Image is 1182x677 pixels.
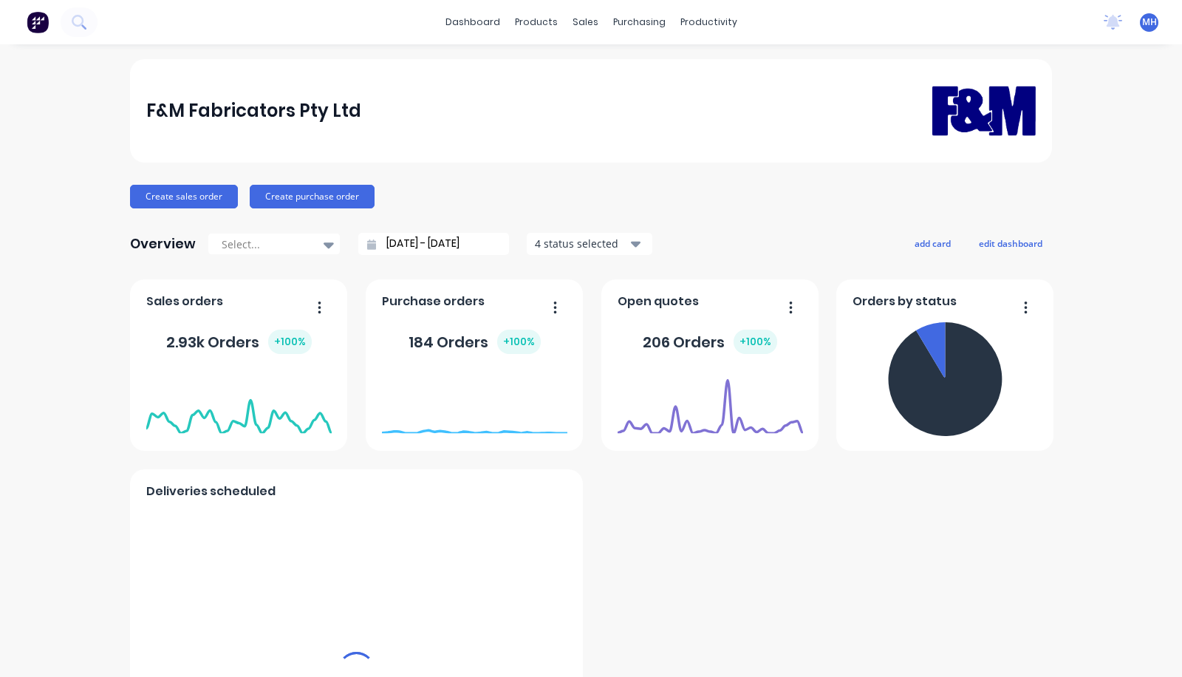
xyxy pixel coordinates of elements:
[146,293,223,310] span: Sales orders
[382,293,485,310] span: Purchase orders
[535,236,628,251] div: 4 status selected
[438,11,508,33] a: dashboard
[853,293,957,310] span: Orders by status
[146,483,276,500] span: Deliveries scheduled
[497,330,541,354] div: + 100 %
[409,330,541,354] div: 184 Orders
[643,330,777,354] div: 206 Orders
[606,11,673,33] div: purchasing
[565,11,606,33] div: sales
[166,330,312,354] div: 2.93k Orders
[130,229,196,259] div: Overview
[932,64,1036,157] img: F&M Fabricators Pty Ltd
[250,185,375,208] button: Create purchase order
[268,330,312,354] div: + 100 %
[146,96,361,126] div: F&M Fabricators Pty Ltd
[618,293,699,310] span: Open quotes
[1142,16,1157,29] span: MH
[673,11,745,33] div: productivity
[508,11,565,33] div: products
[27,11,49,33] img: Factory
[905,234,960,253] button: add card
[130,185,238,208] button: Create sales order
[734,330,777,354] div: + 100 %
[969,234,1052,253] button: edit dashboard
[527,233,652,255] button: 4 status selected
